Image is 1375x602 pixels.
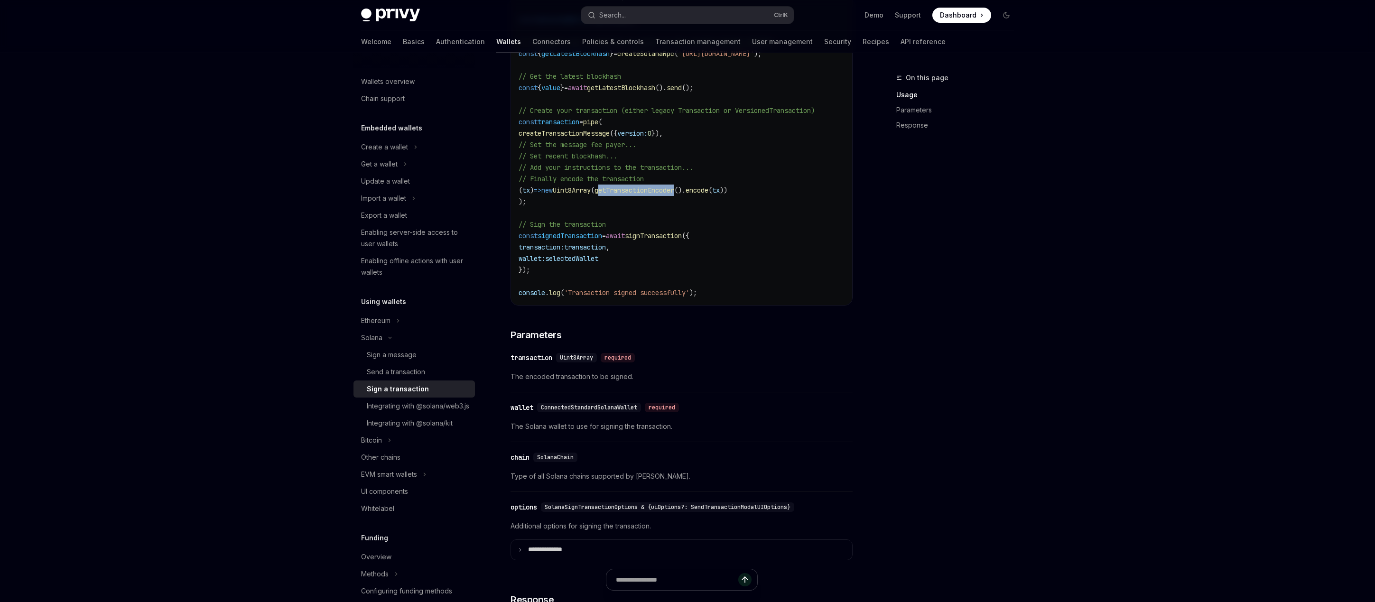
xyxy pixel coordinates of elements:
button: Toggle Get a wallet section [353,156,475,173]
span: selectedWallet [545,254,598,263]
a: Export a wallet [353,207,475,224]
div: UI components [361,486,408,497]
div: Integrating with @solana/web3.js [367,400,469,412]
a: Update a wallet [353,173,475,190]
a: Chain support [353,90,475,107]
div: Solana [361,332,382,343]
span: The encoded transaction to be signed. [511,371,853,382]
a: Other chains [353,449,475,466]
a: Configuring funding methods [353,583,475,600]
span: await [568,83,587,92]
div: required [601,353,635,362]
span: tx [522,186,530,194]
span: Uint8Array [553,186,591,194]
div: transaction [511,353,552,362]
a: Integrating with @solana/kit [353,415,475,432]
span: SolanaChain [537,454,574,461]
button: Toggle Methods section [353,565,475,583]
span: Uint8Array [560,354,593,361]
span: Type of all Solana chains supported by [PERSON_NAME]. [511,471,853,482]
span: , [606,243,610,251]
span: ( [560,288,564,297]
span: } [610,49,613,58]
span: ({ [682,232,689,240]
a: Enabling server-side access to user wallets [353,224,475,252]
span: ); [689,288,697,297]
span: wallet: [519,254,545,263]
span: )) [720,186,727,194]
div: Create a wallet [361,141,408,153]
a: Send a transaction [353,363,475,380]
a: User management [752,30,813,53]
span: signTransaction [625,232,682,240]
span: // Finally encode the transaction [519,175,644,183]
a: Support [895,10,921,20]
span: The Solana wallet to use for signing the transaction. [511,421,853,432]
span: new [541,186,553,194]
a: API reference [901,30,946,53]
span: { [538,83,541,92]
button: Toggle Import a wallet section [353,190,475,207]
span: Dashboard [940,10,976,20]
span: ( [708,186,712,194]
a: Connectors [532,30,571,53]
span: (). [655,83,667,92]
div: Sign a transaction [367,383,429,395]
span: On this page [906,72,948,83]
span: transaction: [519,243,564,251]
a: Parameters [896,102,1022,118]
span: }), [651,129,663,138]
a: Wallets overview [353,73,475,90]
span: getLatestBlockhash [587,83,655,92]
span: SolanaSignTransactionOptions & {uiOptions?: SendTransactionModalUIOptions} [545,503,790,511]
span: send [667,83,682,92]
div: Update a wallet [361,176,410,187]
button: Toggle EVM smart wallets section [353,466,475,483]
span: (); [682,83,693,92]
span: await [606,232,625,240]
span: ) [530,186,534,194]
span: { [538,49,541,58]
div: Send a transaction [367,366,425,378]
span: } [560,83,564,92]
div: Get a wallet [361,158,398,170]
span: console [519,288,545,297]
span: log [549,288,560,297]
span: getTransactionEncoder [595,186,674,194]
span: ConnectedStandardSolanaWallet [541,404,637,411]
div: Enabling server-side access to user wallets [361,227,469,250]
span: // Add your instructions to the transaction... [519,163,693,172]
div: Chain support [361,93,405,104]
div: Search... [599,9,626,21]
span: const [519,49,538,58]
span: = [602,232,606,240]
span: transaction [564,243,606,251]
span: => [534,186,541,194]
span: // Sign the transaction [519,220,606,229]
span: // Create your transaction (either legacy Transaction or VersionedTransaction) [519,106,815,115]
h5: Funding [361,532,388,544]
div: Import a wallet [361,193,406,204]
span: ( [519,186,522,194]
div: options [511,502,537,512]
a: Overview [353,548,475,565]
div: wallet [511,403,533,412]
span: // Set the message fee payer... [519,140,636,149]
a: Transaction management [655,30,741,53]
a: Whitelabel [353,500,475,517]
span: signedTransaction [538,232,602,240]
div: Wallets overview [361,76,415,87]
img: dark logo [361,9,420,22]
span: pipe [583,118,598,126]
span: tx [712,186,720,194]
a: Security [824,30,851,53]
span: (). [674,186,686,194]
span: = [579,118,583,126]
span: Parameters [511,328,561,342]
h5: Using wallets [361,296,406,307]
a: Demo [864,10,883,20]
button: Open search [581,7,794,24]
button: Toggle Bitcoin section [353,432,475,449]
span: const [519,83,538,92]
span: Ctrl K [774,11,788,19]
